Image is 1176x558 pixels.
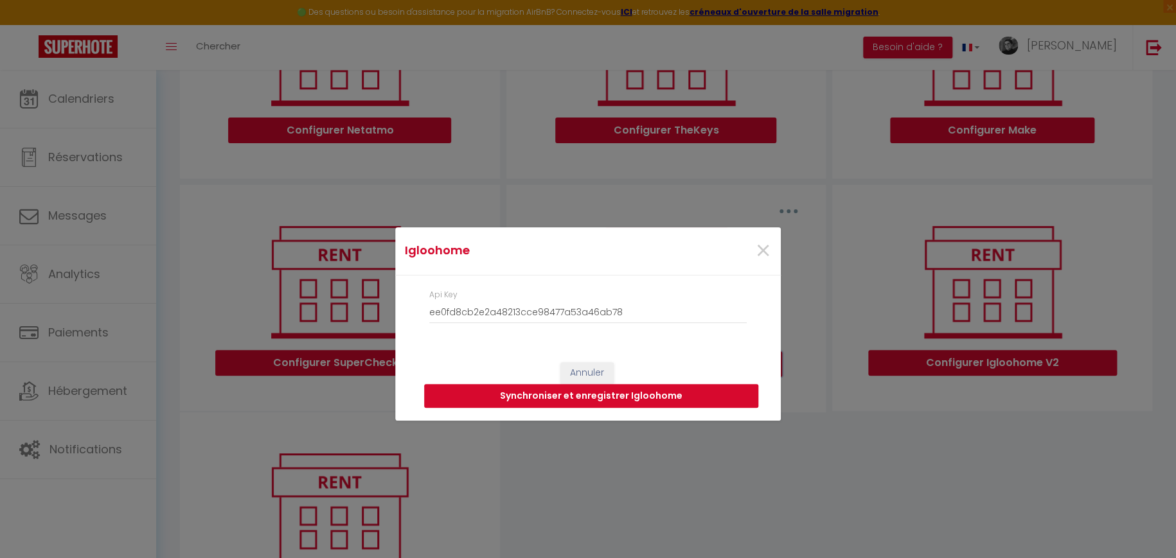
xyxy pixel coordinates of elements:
[429,289,458,301] label: Api Key
[560,362,614,384] button: Annuler
[755,238,771,265] button: Close
[424,384,758,408] button: Synchroniser et enregistrer Igloohome
[10,5,49,44] button: Ouvrir le widget de chat LiveChat
[405,241,643,259] h4: Igloohome
[755,232,771,270] span: ×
